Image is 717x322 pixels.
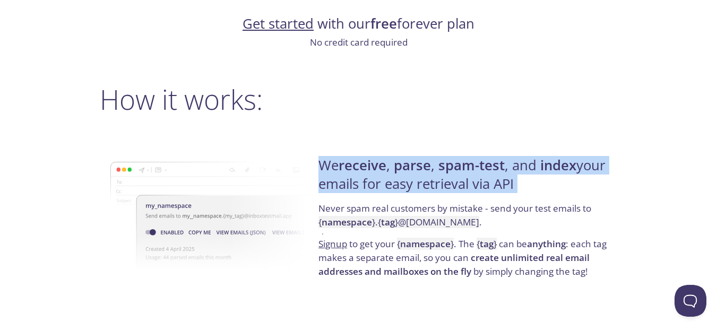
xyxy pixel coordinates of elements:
iframe: Help Scout Beacon - Open [675,285,706,317]
h4: with our forever plan [100,15,618,33]
code: { } . { } @[DOMAIN_NAME] [318,216,479,228]
h2: How it works: [100,83,618,115]
strong: namespace [322,216,372,228]
strong: create unlimited real email addresses and mailboxes on the fly [318,251,590,277]
strong: namespace [400,238,451,250]
strong: tag [480,238,494,250]
code: { } [397,238,454,250]
strong: index [540,156,576,175]
a: Get started [243,14,314,33]
h4: We , , , and your emails for easy retrieval via API [318,156,614,202]
p: to get your . The can be : each tag makes a separate email, so you can by simply changing the tag! [318,237,614,278]
strong: anything [527,238,566,250]
strong: parse [394,156,431,175]
strong: free [370,14,397,33]
strong: tag [381,216,395,228]
p: No credit card required [100,36,618,49]
p: Never spam real customers by mistake - send your test emails to . [318,202,614,237]
a: Signup [318,238,347,250]
strong: receive [339,156,386,175]
img: namespace-image [110,132,326,300]
strong: spam-test [438,156,505,175]
code: { } [477,238,497,250]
